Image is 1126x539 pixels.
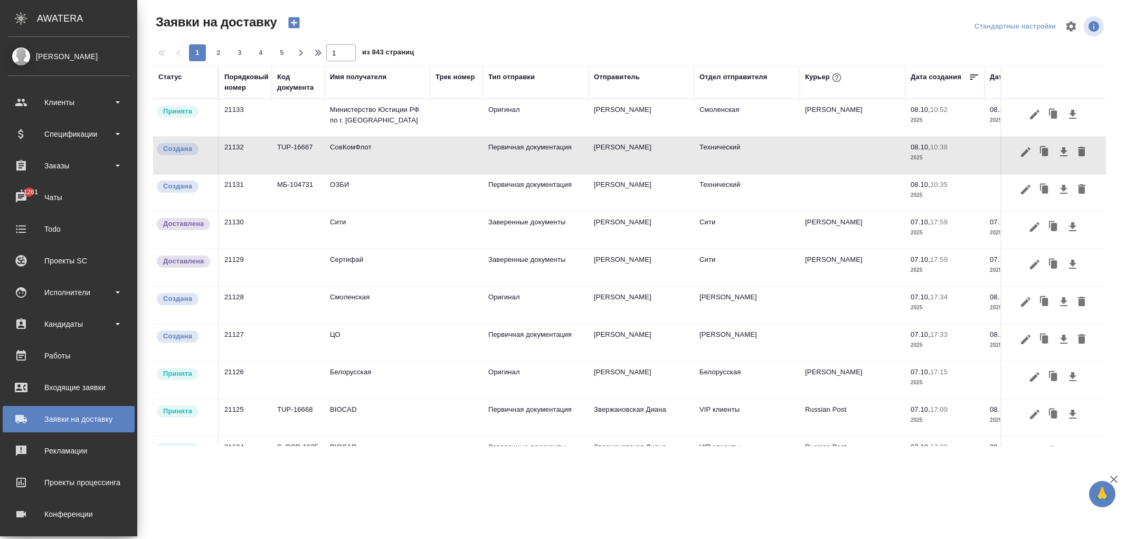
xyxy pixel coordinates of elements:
[911,302,979,313] p: 2025
[911,293,930,301] p: 07.10,
[3,374,135,401] a: Входящие заявки
[8,51,129,62] div: [PERSON_NAME]
[163,368,192,379] p: Принята
[1084,16,1106,36] span: Посмотреть информацию
[231,48,248,58] span: 3
[911,415,979,425] p: 2025
[219,362,272,399] td: 21126
[1064,217,1082,237] button: Скачать
[325,212,430,249] td: Сити
[219,249,272,286] td: 21129
[8,126,129,142] div: Спецификации
[37,8,137,29] div: AWATERA
[911,106,930,114] p: 08.10,
[483,362,589,399] td: Оригинал
[911,405,930,413] p: 07.10,
[589,174,694,211] td: [PERSON_NAME]
[325,287,430,324] td: Смоленская
[694,249,800,286] td: Сити
[911,190,979,201] p: 2025
[589,212,694,249] td: [PERSON_NAME]
[1044,254,1064,275] button: Клонировать
[1044,367,1064,387] button: Клонировать
[1073,292,1091,312] button: Удалить
[325,437,430,474] td: BIOCAD
[14,187,44,197] span: 11261
[911,218,930,226] p: 07.10,
[1064,442,1082,462] button: Скачать
[1017,329,1035,349] button: Редактировать
[163,181,192,192] p: Создана
[8,411,129,427] div: Заявки на доставку
[1093,483,1111,505] span: 🙏
[930,143,948,151] p: 10:38
[8,94,129,110] div: Клиенты
[911,340,979,351] p: 2025
[325,99,430,136] td: Министерство Юстиции РФ по г. [GEOGRAPHIC_DATA]
[990,256,1009,263] p: 07.10,
[1073,179,1091,200] button: Удалить
[1055,329,1073,349] button: Скачать
[483,174,589,211] td: Первичная документация
[1044,105,1064,125] button: Клонировать
[483,212,589,249] td: Заверенные документы
[1064,105,1082,125] button: Скачать
[1055,179,1073,200] button: Скачать
[163,256,204,267] p: Доставлена
[325,137,430,174] td: СовКомФлот
[911,368,930,376] p: 07.10,
[1026,367,1044,387] button: Редактировать
[156,105,213,119] div: Курьер назначен
[219,324,272,361] td: 21127
[325,249,430,286] td: Сертифай
[219,399,272,436] td: 21125
[3,343,135,369] a: Работы
[589,137,694,174] td: [PERSON_NAME]
[219,287,272,324] td: 21128
[1026,442,1044,462] button: Редактировать
[911,256,930,263] p: 07.10,
[8,158,129,174] div: Заказы
[911,115,979,126] p: 2025
[830,71,844,84] button: При выборе курьера статус заявки автоматически поменяется на «Принята»
[153,14,277,31] span: Заявки на доставку
[8,380,129,395] div: Входящие заявки
[1064,367,1082,387] button: Скачать
[589,249,694,286] td: [PERSON_NAME]
[930,256,948,263] p: 17:59
[281,14,307,32] button: Создать
[3,469,135,496] a: Проекты процессинга
[930,368,948,376] p: 17:15
[163,406,192,417] p: Принята
[1017,179,1035,200] button: Редактировать
[1089,481,1115,507] button: 🙏
[1035,329,1055,349] button: Клонировать
[219,174,272,211] td: 21131
[3,438,135,464] a: Рекламации
[694,324,800,361] td: [PERSON_NAME]
[483,99,589,136] td: Оригинал
[911,377,979,388] p: 2025
[252,44,269,61] button: 4
[1026,404,1044,424] button: Редактировать
[911,330,930,338] p: 07.10,
[990,415,1058,425] p: 2025
[325,399,430,436] td: BIOCAD
[990,228,1058,238] p: 2025
[156,254,213,269] div: Документы доставлены, фактическая дата доставки проставиться автоматически
[325,174,430,211] td: ОЗБИ
[990,265,1058,276] p: 2025
[163,294,192,304] p: Создана
[273,44,290,61] button: 5
[8,253,129,269] div: Проекты SC
[8,475,129,490] div: Проекты процессинга
[990,293,1009,301] p: 08.10,
[1055,292,1073,312] button: Скачать
[911,265,979,276] p: 2025
[156,292,213,306] div: Новая заявка, еще не передана в работу
[589,99,694,136] td: [PERSON_NAME]
[8,285,129,300] div: Исполнители
[483,399,589,436] td: Первичная документация
[589,437,694,474] td: Звержановская Диана
[224,72,269,93] div: Порядковый номер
